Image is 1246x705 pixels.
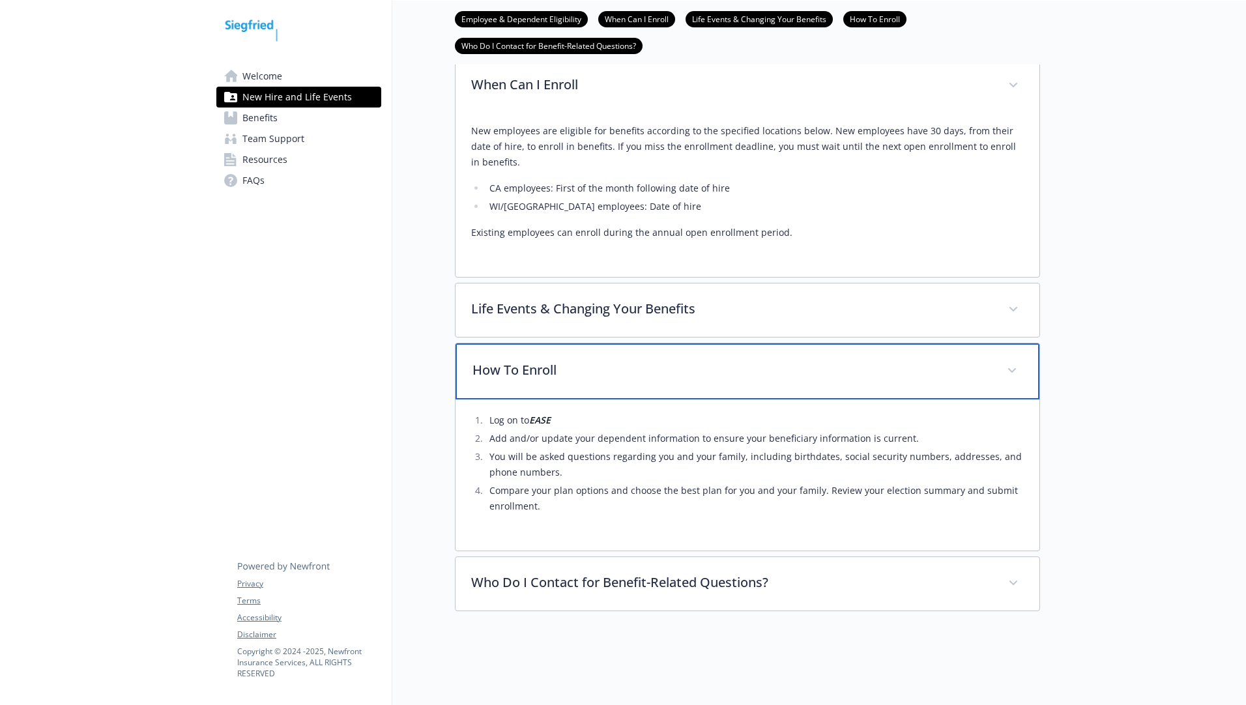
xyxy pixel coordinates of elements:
a: Benefits [216,108,381,128]
a: Privacy [237,578,381,590]
li: Compare your plan options and choose the best plan for you and your family. Review your election ... [485,483,1024,514]
div: When Can I Enroll [456,113,1039,277]
div: How To Enroll [456,399,1039,551]
a: Welcome [216,66,381,87]
strong: EASE [529,414,551,426]
li: Log on to [485,412,1024,428]
p: When Can I Enroll [471,75,992,94]
a: New Hire and Life Events [216,87,381,108]
li: WI/[GEOGRAPHIC_DATA] employees: Date of hire [485,199,1024,214]
div: When Can I Enroll [456,59,1039,113]
span: New Hire and Life Events [242,87,352,108]
p: Life Events & Changing Your Benefits [471,299,992,319]
a: Employee & Dependent Eligibility [455,12,588,25]
a: Accessibility [237,612,381,624]
span: Team Support [242,128,304,149]
li: CA employees: First of the month following date of hire [485,180,1024,196]
a: Who Do I Contact for Benefit-Related Questions? [455,39,643,51]
a: FAQs [216,170,381,191]
p: New employees are eligible for benefits according to the specified locations below. New employees... [471,123,1024,170]
a: Team Support [216,128,381,149]
div: Who Do I Contact for Benefit-Related Questions? [456,557,1039,611]
a: Terms [237,595,381,607]
li: Add and/or update your dependent information to ensure your beneficiary information is current. [485,431,1024,446]
span: FAQs [242,170,265,191]
p: Copyright © 2024 - 2025 , Newfront Insurance Services, ALL RIGHTS RESERVED [237,646,381,679]
a: Disclaimer [237,629,381,640]
p: Existing employees can enroll during the annual open enrollment period. [471,225,1024,240]
span: Resources [242,149,287,170]
span: Benefits [242,108,278,128]
div: How To Enroll [456,343,1039,399]
span: Welcome [242,66,282,87]
p: How To Enroll [472,360,991,380]
p: Who Do I Contact for Benefit-Related Questions? [471,573,992,592]
div: Life Events & Changing Your Benefits [456,283,1039,337]
a: How To Enroll [843,12,906,25]
a: When Can I Enroll [598,12,675,25]
a: Resources [216,149,381,170]
li: You will be asked questions regarding you and your family, including birthdates, social security ... [485,449,1024,480]
a: Life Events & Changing Your Benefits [686,12,833,25]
